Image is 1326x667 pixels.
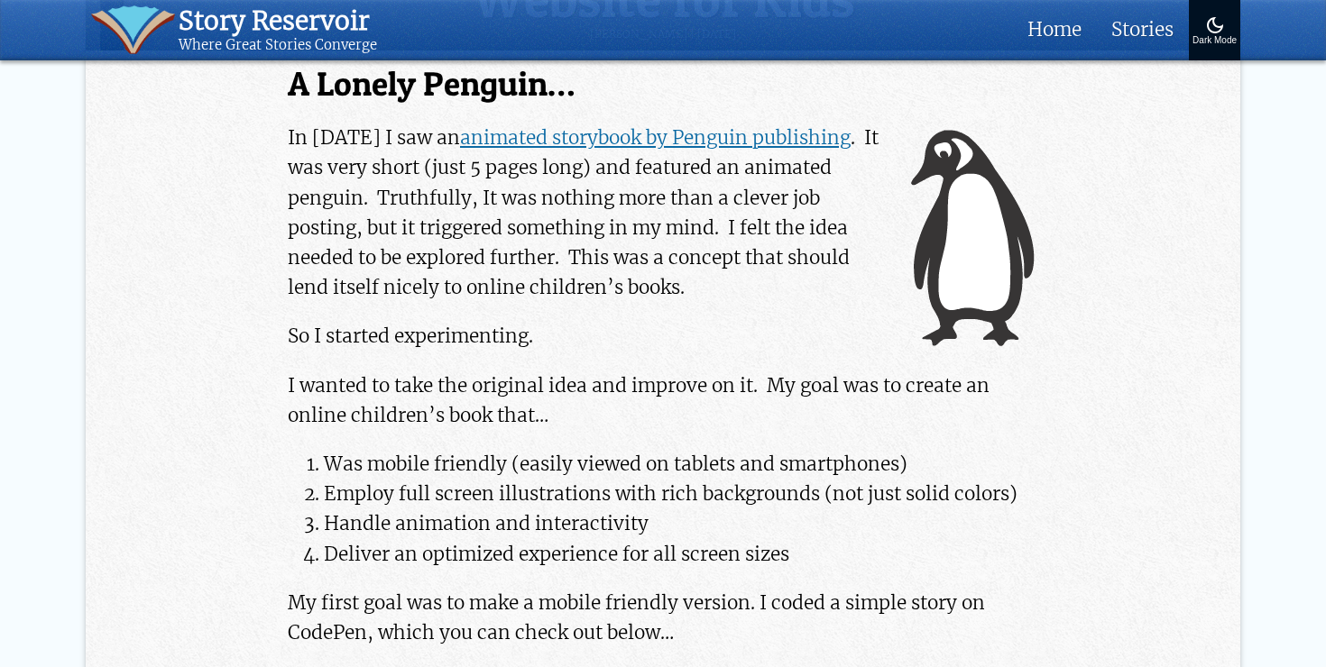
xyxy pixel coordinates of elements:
[460,125,851,150] a: animated storybook by Penguin publishing
[91,5,175,54] img: icon of book with waver spilling out.
[324,479,1038,508] li: Employ full screen illustrations with rich backgrounds (not just solid colors)
[324,539,1038,569] li: Deliver an optimized experience for all screen sizes
[288,588,1038,648] p: My first goal was to make a mobile friendly version. I coded a simple story on CodePen, which you...
[288,65,1038,104] h2: A Lonely Penguin…
[324,449,1038,479] li: Was mobile friendly (easily viewed on tablets and smartphones)
[907,127,1038,346] img: loney penguin
[1192,36,1237,46] div: Dark Mode
[5,5,41,70] img: View Header
[288,321,1038,351] p: So I started experimenting.
[1036,255,1104,324] button: Next Page
[179,37,377,54] div: Where Great Stories Converge
[288,370,1038,431] p: I wanted to take the original idea and improve on it. My goal was to create an online children’s ...
[179,5,377,37] div: Story Reservoir
[324,508,1038,538] li: Handle animation and interactivity
[1204,14,1226,36] img: Turn On Dark Mode
[288,123,1038,303] p: In [DATE] I saw an . It was very short (just 5 pages long) and featured an animated penguin. Trut...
